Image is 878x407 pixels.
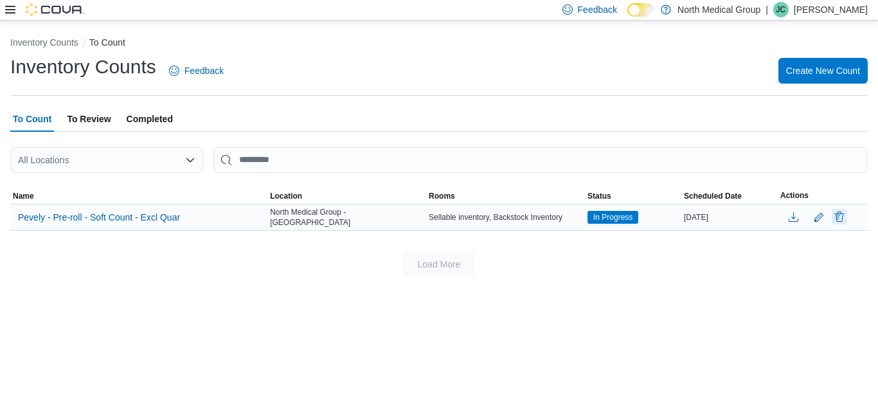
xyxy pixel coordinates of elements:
[426,188,585,204] button: Rooms
[681,210,778,225] div: [DATE]
[684,191,742,201] span: Scheduled Date
[184,64,224,77] span: Feedback
[127,106,173,132] span: Completed
[67,106,111,132] span: To Review
[270,207,424,228] span: North Medical Group - [GEOGRAPHIC_DATA]
[585,188,681,204] button: Status
[786,64,860,77] span: Create New Count
[418,258,461,271] span: Load More
[10,188,267,204] button: Name
[26,3,84,16] img: Cova
[267,188,426,204] button: Location
[13,208,185,227] button: Pevely - Pre-roll - Soft Count - Excl Quar
[164,58,229,84] a: Feedback
[766,2,768,17] p: |
[627,3,654,17] input: Dark Mode
[270,191,302,201] span: Location
[429,191,455,201] span: Rooms
[780,190,809,201] span: Actions
[593,212,632,223] span: In Progress
[677,2,760,17] p: North Medical Group
[776,2,786,17] span: JC
[10,36,868,51] nav: An example of EuiBreadcrumbs
[213,147,868,173] input: This is a search bar. After typing your query, hit enter to filter the results lower in the page.
[578,3,617,16] span: Feedback
[681,188,778,204] button: Scheduled Date
[89,37,125,48] button: To Count
[587,211,638,224] span: In Progress
[13,106,51,132] span: To Count
[778,58,868,84] button: Create New Count
[10,54,156,80] h1: Inventory Counts
[18,211,180,224] span: Pevely - Pre-roll - Soft Count - Excl Quar
[13,191,34,201] span: Name
[794,2,868,17] p: [PERSON_NAME]
[403,251,475,277] button: Load More
[185,155,195,165] button: Open list of options
[587,191,611,201] span: Status
[10,37,78,48] button: Inventory Counts
[832,209,847,224] button: Delete
[773,2,789,17] div: John Clark
[811,208,827,227] button: Edit count details
[426,210,585,225] div: Sellable inventory, Backstock Inventory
